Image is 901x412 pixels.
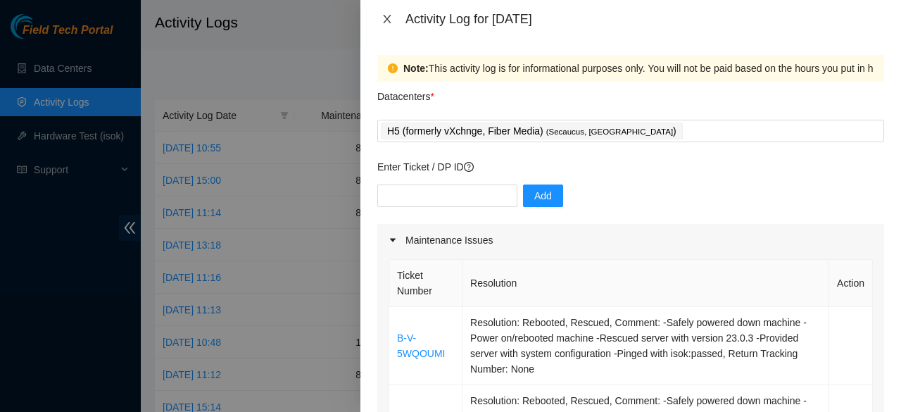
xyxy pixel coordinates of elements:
span: ( Secaucus, [GEOGRAPHIC_DATA] [546,127,673,136]
button: Add [523,185,563,207]
p: Datacenters [377,82,434,104]
p: H5 (formerly vXchnge, Fiber Media) ) [387,123,676,139]
strong: Note: [403,61,429,76]
button: Close [377,13,397,26]
a: B-V-5WQOUMI [397,332,445,359]
span: exclamation-circle [388,63,398,73]
div: Maintenance Issues [377,224,884,256]
div: Activity Log for [DATE] [405,11,884,27]
span: close [382,13,393,25]
td: Resolution: Rebooted, Rescued, Comment: -Safely powered down machine -Power on/rebooted machine -... [462,307,829,385]
p: Enter Ticket / DP ID [377,159,884,175]
span: caret-right [389,236,397,244]
th: Action [829,260,873,307]
th: Resolution [462,260,829,307]
span: Add [534,188,552,204]
th: Ticket Number [389,260,462,307]
span: question-circle [464,162,474,172]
